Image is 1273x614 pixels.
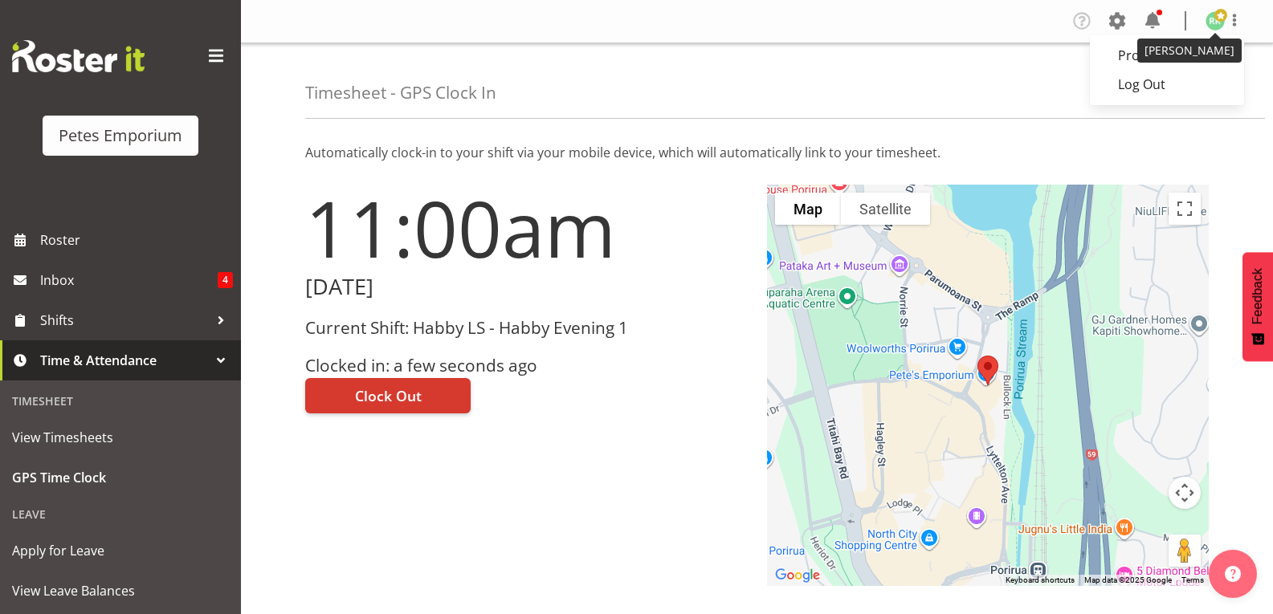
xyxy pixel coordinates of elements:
[305,356,748,375] h3: Clocked in: a few seconds ago
[4,498,237,531] div: Leave
[4,531,237,571] a: Apply for Leave
[1251,268,1265,324] span: Feedback
[4,417,237,457] a: View Timesheets
[305,274,748,299] h2: [DATE]
[12,425,229,449] span: View Timesheets
[841,193,930,225] button: Show satellite imagery
[1090,70,1244,99] a: Log Out
[59,124,182,148] div: Petes Emporium
[1181,575,1204,584] a: Terms (opens in new tab)
[1090,41,1244,70] a: Profile
[40,228,233,252] span: Roster
[1225,566,1241,582] img: help-xxl-2.png
[40,308,209,332] span: Shifts
[305,378,471,413] button: Clock Out
[1242,252,1273,361] button: Feedback - Show survey
[1006,575,1075,586] button: Keyboard shortcuts
[305,143,1209,162] p: Automatically clock-in to your shift via your mobile device, which will automatically link to you...
[4,384,237,417] div: Timesheet
[12,466,229,490] span: GPS Time Clock
[305,185,748,271] h1: 11:00am
[771,565,824,586] img: Google
[12,579,229,603] span: View Leave Balances
[1206,11,1225,30] img: ruth-robertson-taylor722.jpg
[1169,193,1201,225] button: Toggle fullscreen view
[775,193,841,225] button: Show street map
[40,268,218,292] span: Inbox
[771,565,824,586] a: Open this area in Google Maps (opens a new window)
[40,348,209,372] span: Time & Attendance
[218,272,233,288] span: 4
[305,319,748,337] h3: Current Shift: Habby LS - Habby Evening 1
[12,539,229,563] span: Apply for Leave
[1169,477,1201,509] button: Map camera controls
[4,457,237,498] a: GPS Time Clock
[1169,535,1201,567] button: Drag Pegman onto the map to open Street View
[4,571,237,611] a: View Leave Balances
[305,83,496,102] h4: Timesheet - GPS Clock In
[355,385,422,406] span: Clock Out
[1084,575,1172,584] span: Map data ©2025 Google
[12,40,145,72] img: Rosterit website logo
